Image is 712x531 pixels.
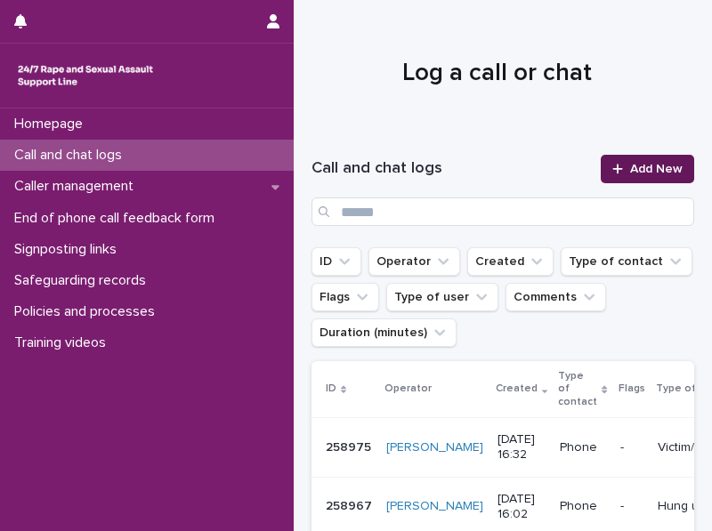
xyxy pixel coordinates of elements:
[619,379,645,398] p: Flags
[498,492,546,522] p: [DATE] 16:02
[7,210,229,227] p: End of phone call feedback form
[560,499,605,514] p: Phone
[498,432,546,463] p: [DATE] 16:32
[368,247,460,276] button: Operator
[311,318,457,347] button: Duration (minutes)
[386,440,483,455] a: [PERSON_NAME]
[386,283,498,311] button: Type of user
[7,147,136,164] p: Call and chat logs
[496,379,538,398] p: Created
[467,247,554,276] button: Created
[311,197,694,226] input: Search
[506,283,606,311] button: Comments
[311,158,590,180] h1: Call and chat logs
[630,163,683,175] span: Add New
[384,379,432,398] p: Operator
[7,272,160,289] p: Safeguarding records
[620,440,643,455] p: -
[7,334,120,351] p: Training videos
[7,303,169,320] p: Policies and processes
[326,495,376,514] p: 258967
[386,499,483,514] a: [PERSON_NAME]
[311,247,361,276] button: ID
[311,57,684,90] h1: Log a call or chat
[326,437,375,455] p: 258975
[601,155,694,183] a: Add New
[7,241,131,258] p: Signposting links
[7,178,148,195] p: Caller management
[326,379,336,398] p: ID
[560,440,605,455] p: Phone
[561,247,692,276] button: Type of contact
[558,366,597,412] p: Type of contact
[7,116,97,133] p: Homepage
[14,58,157,93] img: rhQMoQhaT3yELyF149Cw
[620,499,643,514] p: -
[311,283,379,311] button: Flags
